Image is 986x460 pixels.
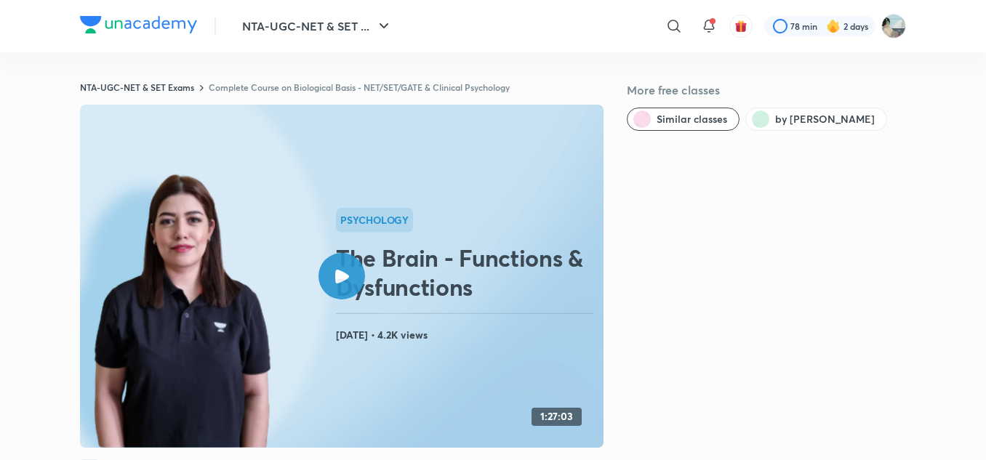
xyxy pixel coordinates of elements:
[209,81,510,93] a: Complete Course on Biological Basis - NET/SET/GATE & Clinical Psychology
[729,15,753,38] button: avatar
[80,16,197,33] img: Company Logo
[336,243,598,302] h2: The Brain - Functions & Dysfunctions
[627,108,739,131] button: Similar classes
[233,12,401,41] button: NTA-UGC-NET & SET ...
[80,16,197,37] a: Company Logo
[627,81,906,99] h5: More free classes
[826,19,841,33] img: streak
[657,112,727,126] span: Similar classes
[336,326,598,344] h4: [DATE] • 4.2K views
[540,411,573,423] h4: 1:27:03
[80,81,194,93] a: NTA-UGC-NET & SET Exams
[775,112,875,126] span: by Hafsa Malik
[734,20,747,33] img: avatar
[881,14,906,39] img: Sanskrati Shresth
[745,108,887,131] button: by Hafsa Malik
